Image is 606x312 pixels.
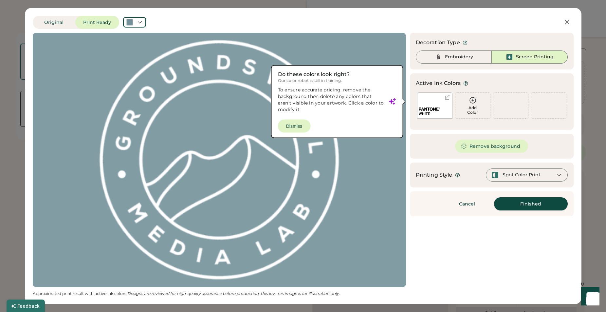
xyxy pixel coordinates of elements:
button: Remove background [455,140,528,153]
img: 1024px-Pantone_logo.svg.png [419,107,440,111]
div: Approximated print result with active ink colors. [33,291,406,296]
button: Original [33,16,75,29]
div: Screen Printing [516,54,554,60]
img: Ink%20-%20Selected.svg [505,53,513,61]
button: Print Ready [75,16,119,29]
div: Add Color [455,106,490,115]
iframe: Front Chat [575,283,603,311]
div: WHITE [419,111,451,116]
em: Designs are reviewed for high-quality assurance before production; this low-res image is for illu... [127,291,340,296]
button: Finished [494,197,568,210]
img: Thread%20-%20Unselected.svg [434,53,442,61]
img: spot-color-green.svg [491,171,499,179]
div: Printing Style [416,171,452,179]
div: Spot Color Print [503,172,541,178]
div: Decoration Type [416,39,460,47]
div: Active Ink Colors [416,79,461,87]
button: Cancel [444,197,490,210]
div: Embroidery [445,54,473,60]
